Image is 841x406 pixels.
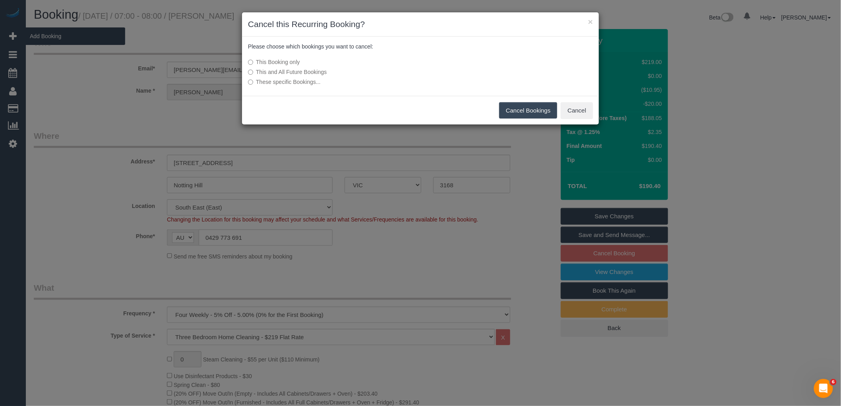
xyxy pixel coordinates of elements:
[248,68,474,76] label: This and All Future Bookings
[248,58,474,66] label: This Booking only
[830,379,837,385] span: 6
[248,43,593,51] p: Please choose which bookings you want to cancel:
[248,70,253,75] input: This and All Future Bookings
[248,18,593,30] h3: Cancel this Recurring Booking?
[561,102,593,119] button: Cancel
[814,379,833,398] iframe: Intercom live chat
[248,80,253,85] input: These specific Bookings...
[499,102,558,119] button: Cancel Bookings
[248,78,474,86] label: These specific Bookings...
[588,17,593,26] button: ×
[248,60,253,65] input: This Booking only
